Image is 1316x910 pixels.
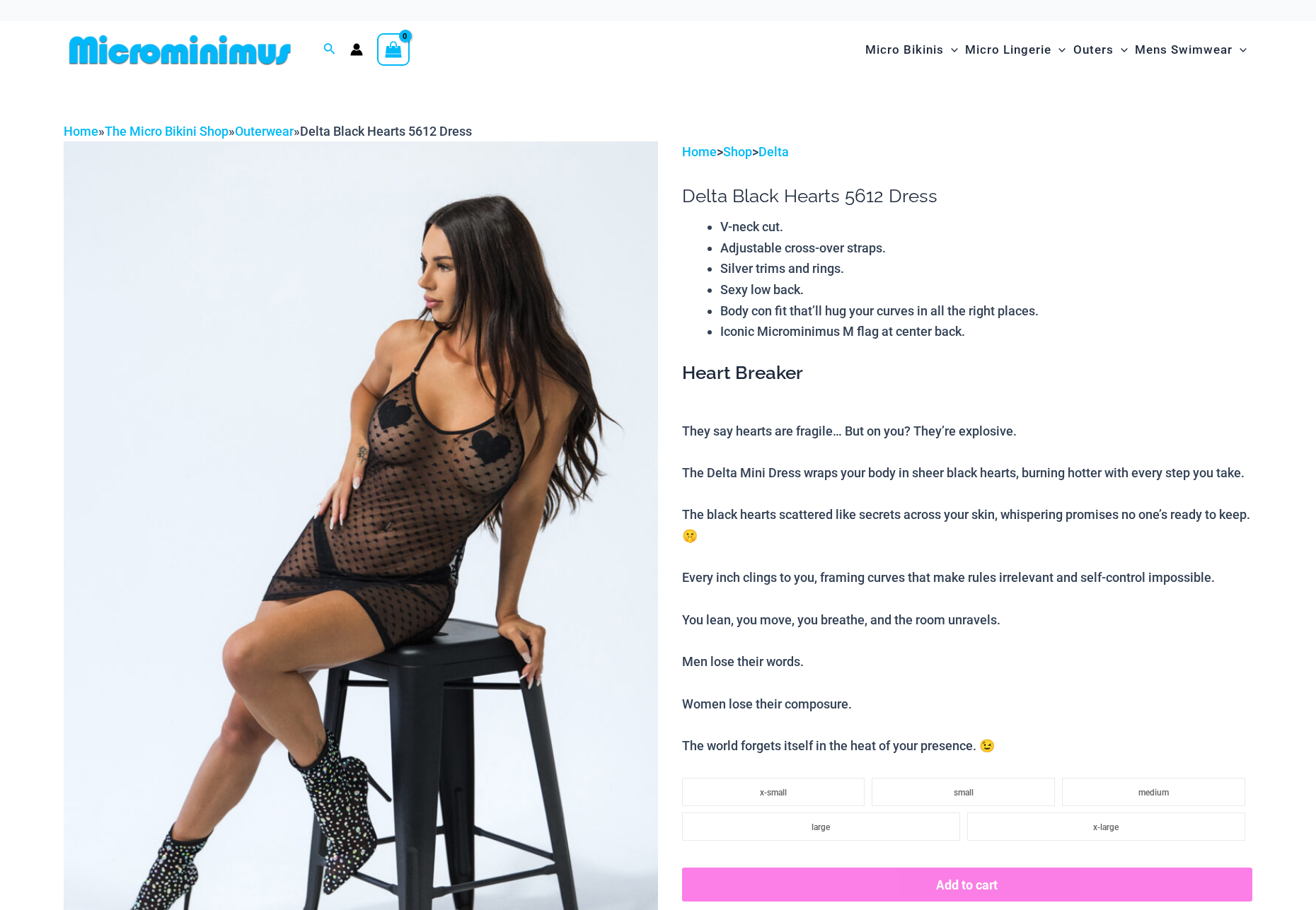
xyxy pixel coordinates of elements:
li: Sexy low back. [720,279,1252,301]
span: Menu Toggle [1114,32,1128,68]
li: Adjustable cross-over straps. [720,238,1252,259]
span: medium [1138,788,1169,798]
li: V-neck cut. [720,216,1252,238]
p: > > [682,141,1252,163]
h1: Delta Black Hearts 5612 Dress [682,185,1252,207]
span: Delta Black Hearts 5612 Dress [300,124,472,139]
a: OutersMenu ToggleMenu Toggle [1070,28,1131,71]
a: Micro LingerieMenu ToggleMenu Toggle [962,28,1069,71]
span: Micro Lingerie [965,32,1051,68]
a: Account icon link [350,43,363,56]
span: Micro Bikinis [865,32,944,68]
img: MM SHOP LOGO FLAT [64,34,296,66]
span: Menu Toggle [1051,32,1066,68]
nav: Site Navigation [860,26,1252,74]
li: large [682,812,960,841]
a: Delta [758,144,789,159]
button: Add to cart [682,868,1252,902]
li: Silver trims and rings. [720,258,1252,279]
a: The Micro Bikini Shop [105,124,229,139]
a: Search icon link [323,41,336,59]
span: Menu Toggle [944,32,958,68]
p: They say hearts are fragile… But on you? They’re explosive. The Delta Mini Dress wraps your body ... [682,421,1252,757]
a: Shop [723,144,752,159]
a: Home [64,124,98,139]
span: small [954,788,974,798]
li: x-large [967,812,1245,841]
a: Home [682,144,717,159]
li: Body con fit that’ll hug your curves in all the right places. [720,301,1252,322]
span: » » » [64,124,472,139]
li: Iconic Microminimus M flag at center back. [720,321,1252,342]
span: large [812,822,830,832]
a: Micro BikinisMenu ToggleMenu Toggle [862,28,962,71]
span: x-small [760,788,787,798]
li: medium [1062,778,1245,806]
a: Mens SwimwearMenu ToggleMenu Toggle [1131,28,1250,71]
span: Mens Swimwear [1135,32,1233,68]
li: x-small [682,778,865,806]
span: Outers [1073,32,1114,68]
a: Outerwear [235,124,294,139]
span: Menu Toggle [1233,32,1247,68]
li: small [872,778,1055,806]
a: View Shopping Cart, empty [377,33,410,66]
span: x-large [1093,822,1119,832]
h3: Heart Breaker [682,361,1252,385]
